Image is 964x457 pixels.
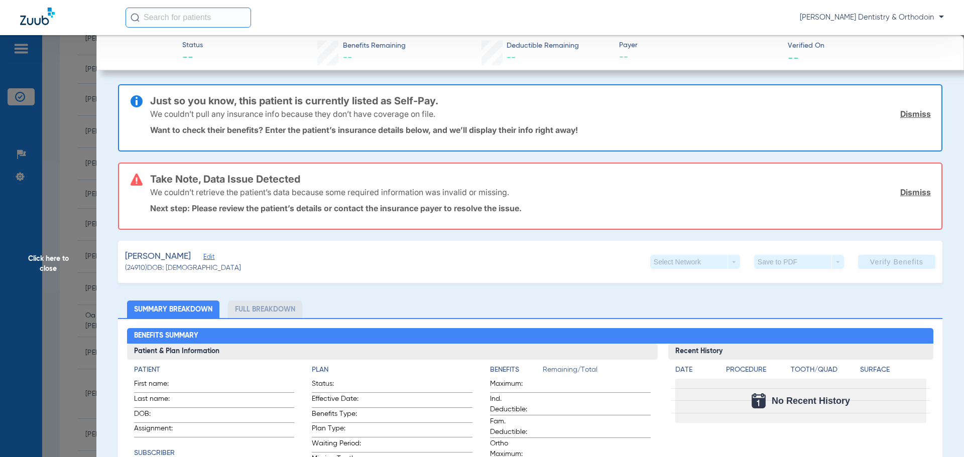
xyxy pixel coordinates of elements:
p: We couldn’t pull any insurance info because they don’t have coverage on file. [150,109,435,119]
h3: Just so you know, this patient is currently listed as Self-Pay. [150,96,931,106]
span: Assignment: [134,423,183,437]
span: (24910) DOB: [DEMOGRAPHIC_DATA] [125,263,241,273]
h4: Patient [134,365,295,375]
p: Want to check their benefits? Enter the patient’s insurance details below, and we’ll display thei... [150,125,931,135]
img: error-icon [131,174,143,186]
app-breakdown-title: Benefits [490,365,543,379]
p: Next step: Please review the patient’s details or contact the insurance payer to resolve the issue. [150,203,931,213]
span: -- [343,53,352,62]
span: Remaining/Total [543,365,651,379]
li: Full Breakdown [228,300,302,318]
img: info-icon [131,95,143,107]
span: No Recent History [772,396,850,406]
h3: Take Note, Data Issue Detected [150,174,931,184]
img: Zuub Logo [20,8,55,25]
img: Calendar [752,393,766,408]
span: [PERSON_NAME] Dentistry & Orthodoin [800,13,944,23]
span: -- [788,52,799,63]
span: Verified On [788,41,948,51]
input: Search for patients [126,8,251,28]
span: Benefits Type: [312,409,361,422]
span: Benefits Remaining [343,41,406,51]
h3: Recent History [668,344,934,360]
h4: Surface [860,365,926,375]
span: Ind. Deductible: [490,394,539,415]
span: -- [182,51,203,65]
span: Status [182,40,203,51]
span: Deductible Remaining [507,41,579,51]
h2: Benefits Summary [127,328,934,344]
p: We couldn’t retrieve the patient’s data because some required information was invalid or missing. [150,187,509,197]
span: Status: [312,379,361,392]
h4: Benefits [490,365,543,375]
span: [PERSON_NAME] [125,250,191,263]
app-breakdown-title: Tooth/Quad [791,365,857,379]
li: Summary Breakdown [127,300,219,318]
span: Plan Type: [312,423,361,437]
a: Dismiss [900,187,931,197]
span: Payer [619,40,779,51]
app-breakdown-title: Procedure [726,365,787,379]
span: Effective Date: [312,394,361,407]
h4: Date [675,365,717,375]
span: Maximum: [490,379,539,392]
span: Waiting Period: [312,438,361,452]
span: Fam. Deductible: [490,416,539,437]
span: DOB: [134,409,183,422]
app-breakdown-title: Surface [860,365,926,379]
h4: Procedure [726,365,787,375]
span: First name: [134,379,183,392]
iframe: Chat Widget [914,409,964,457]
h3: Patient & Plan Information [127,344,658,360]
h4: Plan [312,365,472,375]
h4: Tooth/Quad [791,365,857,375]
span: Edit [203,253,212,263]
img: Search Icon [131,13,140,22]
a: Dismiss [900,109,931,119]
span: -- [507,53,516,62]
span: -- [619,51,779,64]
span: Last name: [134,394,183,407]
app-breakdown-title: Date [675,365,717,379]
